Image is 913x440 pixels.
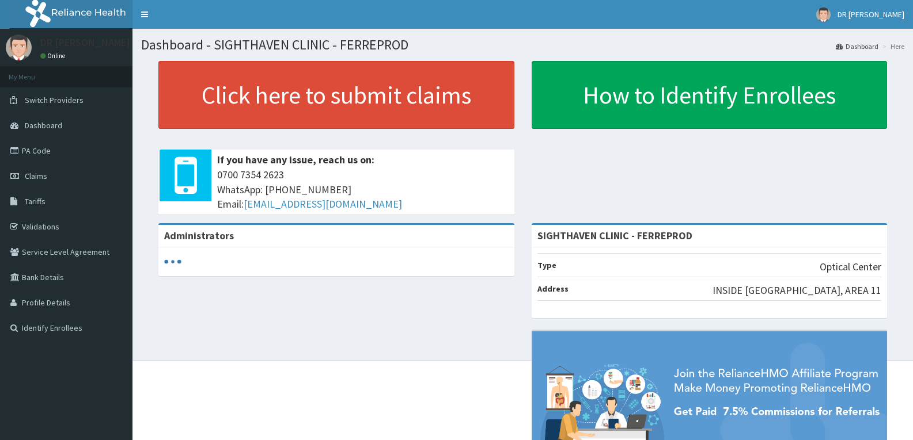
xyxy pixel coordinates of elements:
[537,284,569,294] b: Address
[40,37,130,48] p: DR [PERSON_NAME]
[40,52,68,60] a: Online
[25,171,47,181] span: Claims
[25,120,62,131] span: Dashboard
[532,61,888,129] a: How to Identify Enrollees
[537,260,556,270] b: Type
[217,167,509,212] span: 0700 7354 2623 WhatsApp: [PHONE_NUMBER] Email:
[164,229,234,242] b: Administrators
[880,41,904,51] li: Here
[838,9,904,20] span: DR [PERSON_NAME]
[816,7,831,22] img: User Image
[158,61,514,129] a: Click here to submit claims
[6,35,32,60] img: User Image
[25,95,84,105] span: Switch Providers
[820,259,881,274] p: Optical Center
[164,253,181,270] svg: audio-loading
[836,41,878,51] a: Dashboard
[713,283,881,298] p: INSIDE [GEOGRAPHIC_DATA], AREA 11
[141,37,904,52] h1: Dashboard - SIGHTHAVEN CLINIC - FERREPROD
[244,197,402,211] a: [EMAIL_ADDRESS][DOMAIN_NAME]
[25,196,46,206] span: Tariffs
[217,153,374,166] b: If you have any issue, reach us on:
[537,229,692,242] strong: SIGHTHAVEN CLINIC - FERREPROD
